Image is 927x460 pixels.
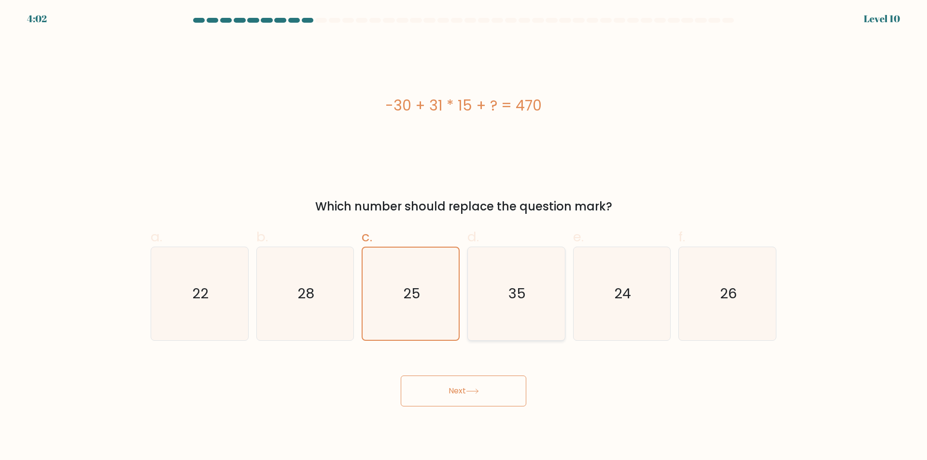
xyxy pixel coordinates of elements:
[720,284,737,304] text: 26
[151,95,776,116] div: -30 + 31 * 15 + ? = 470
[614,284,631,304] text: 24
[256,227,268,246] span: b.
[508,284,526,304] text: 35
[297,284,314,304] text: 28
[401,376,526,406] button: Next
[151,227,162,246] span: a.
[467,227,479,246] span: d.
[403,284,420,303] text: 25
[362,227,372,246] span: c.
[864,12,900,26] div: Level 10
[156,198,771,215] div: Which number should replace the question mark?
[27,12,47,26] div: 4:02
[678,227,685,246] span: f.
[573,227,584,246] span: e.
[192,284,209,304] text: 22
